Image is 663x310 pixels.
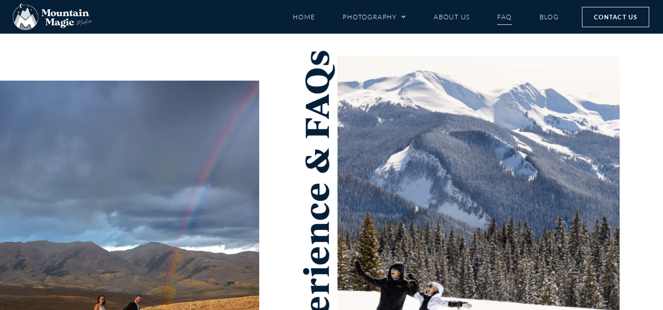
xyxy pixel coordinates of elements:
a: Home [293,9,315,25]
nav: Menu [293,9,559,25]
span: Contact Us [594,12,637,22]
img: Mountain Magic Media photography logo Crested Butte Photographer [13,4,92,30]
a: Photography [343,9,406,25]
a: Blog [540,9,559,25]
a: FAQ [497,9,512,25]
a: About Us [434,9,470,25]
a: Contact Us [582,7,649,27]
